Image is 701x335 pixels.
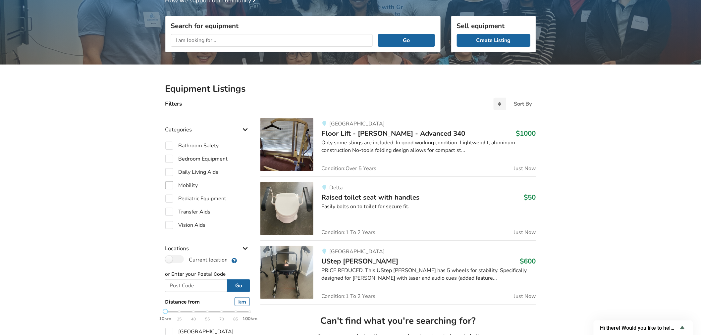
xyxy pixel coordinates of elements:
img: transfer aids-floor lift - joerns hoyer - advanced 340 [260,118,313,171]
button: Show survey - Hi there! Would you like to help us improve AssistList? [600,324,686,332]
span: Raised toilet seat with handles [321,193,419,202]
strong: 10km [159,316,171,321]
input: I am looking for... [171,34,373,47]
a: transfer aids-floor lift - joerns hoyer - advanced 340[GEOGRAPHIC_DATA]Floor Lift - [PERSON_NAME]... [260,118,536,176]
div: PRICE REDUCED. This UStep [PERSON_NAME] has 5 wheels for stability. Specifically designed for [PE... [321,267,536,282]
span: Floor Lift - [PERSON_NAME] - Advanced 340 [321,129,465,138]
span: Condition: Over 5 Years [321,166,376,171]
button: Go [227,279,250,292]
p: or Enter your Postal Code [165,270,250,278]
h3: Sell equipment [457,22,530,30]
button: Go [378,34,435,47]
span: 85 [234,315,238,323]
a: Create Listing [457,34,530,47]
img: bathroom safety-raised toilet seat with handles [260,182,313,235]
strong: 100km [243,316,257,321]
h3: Search for equipment [171,22,435,30]
h3: $50 [524,193,536,202]
span: Condition: 1 To 2 Years [321,230,375,235]
label: Pediatric Equipment [165,195,227,203]
span: 25 [177,315,182,323]
label: Mobility [165,181,198,189]
label: Bedroom Equipment [165,155,228,163]
input: Post Code [165,279,228,292]
div: Only some slings are included. In good working condition. Lightweight, aluminum construction No-t... [321,139,536,154]
span: Just Now [514,166,536,171]
span: [GEOGRAPHIC_DATA] [329,248,385,255]
span: Distance from [165,299,200,305]
span: Just Now [514,294,536,299]
span: Hi there! Would you like to help us improve AssistList? [600,325,678,331]
div: km [235,297,250,306]
a: mobility-ustep walker[GEOGRAPHIC_DATA]UStep [PERSON_NAME]$600PRICE REDUCED. This UStep [PERSON_NA... [260,240,536,304]
h3: $1000 [516,129,536,138]
label: Bathroom Safety [165,142,219,150]
label: Daily Living Aids [165,168,219,176]
div: Sort By [514,101,532,107]
div: Easily bolts on to toilet for secure fit. [321,203,536,211]
h2: Equipment Listings [165,83,536,95]
label: Current location [165,255,228,264]
div: Locations [165,232,250,255]
span: UStep [PERSON_NAME] [321,257,398,266]
span: [GEOGRAPHIC_DATA] [329,120,385,127]
h3: $600 [520,257,536,265]
label: Transfer Aids [165,208,211,216]
span: 40 [191,315,196,323]
span: 55 [205,315,210,323]
span: Delta [329,184,343,191]
div: Categories [165,113,250,136]
img: mobility-ustep walker [260,246,313,299]
h2: Can't find what you're searching for? [266,315,530,327]
label: Vision Aids [165,221,206,229]
span: Just Now [514,230,536,235]
span: Condition: 1 To 2 Years [321,294,375,299]
span: 70 [219,315,224,323]
a: bathroom safety-raised toilet seat with handlesDeltaRaised toilet seat with handles$50Easily bolt... [260,176,536,240]
h4: Filters [165,100,182,108]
